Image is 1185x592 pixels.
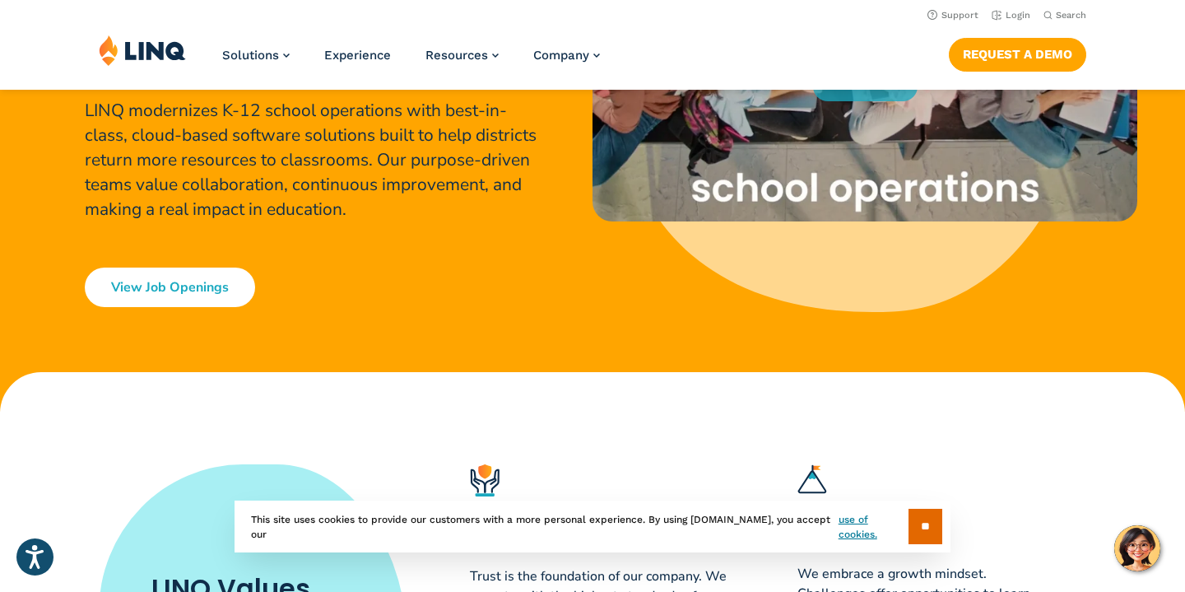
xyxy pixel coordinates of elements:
a: Login [992,10,1030,21]
a: View Job Openings [85,268,255,307]
a: Company [533,48,600,63]
span: Resources [425,48,488,63]
img: LINQ | K‑12 Software [99,35,186,66]
button: Hello, have a question? Let’s chat. [1114,525,1160,571]
nav: Button Navigation [949,35,1086,71]
a: Solutions [222,48,290,63]
a: Support [927,10,978,21]
p: LINQ modernizes K-12 school operations with best-in-class, cloud-based software solutions built t... [85,98,544,221]
span: Search [1056,10,1086,21]
a: Resources [425,48,499,63]
a: Request a Demo [949,38,1086,71]
nav: Primary Navigation [222,35,600,89]
button: Open Search Bar [1043,9,1086,21]
span: Solutions [222,48,279,63]
a: Experience [324,48,391,63]
span: Company [533,48,589,63]
div: This site uses cookies to provide our customers with a more personal experience. By using [DOMAIN... [235,501,950,552]
a: use of cookies. [839,512,908,542]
